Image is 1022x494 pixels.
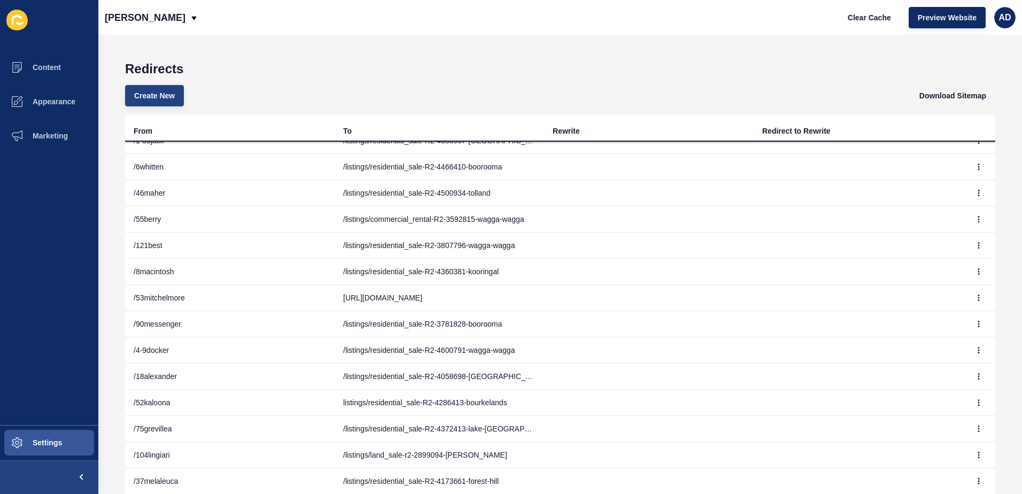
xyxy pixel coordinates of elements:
td: /listings/residential_sale-R2-4058698-[GEOGRAPHIC_DATA] [335,364,544,390]
td: /18alexander [125,364,335,390]
td: /listings/residential_sale-R2-4360381-kooringal [335,259,544,285]
td: /90messenger [125,311,335,337]
button: Download Sitemap [910,85,995,106]
td: /listings/residential_sale-R2-3781828-boorooma [335,311,544,337]
td: /listings/commercial_rental-R2-3592815-wagga-wagga [335,206,544,233]
td: /6whitten [125,154,335,180]
td: /53mitchelmore [125,285,335,311]
button: Clear Cache [839,7,900,28]
td: /listings/residential_sale-R2-4372413-lake-[GEOGRAPHIC_DATA] [335,416,544,442]
td: /listings/residential_sale-R2-4466410-boorooma [335,154,544,180]
td: [URL][DOMAIN_NAME] [335,285,544,311]
button: Create New [125,85,184,106]
div: Redirect to Rewrite [762,126,831,136]
td: /listings/land_sale-r2-2899094-[PERSON_NAME] [335,442,544,468]
span: Create New [134,90,175,101]
td: /55berry [125,206,335,233]
p: [PERSON_NAME] [105,4,185,31]
td: /46maher [125,180,335,206]
td: /121best [125,233,335,259]
td: listings/residential_sale-R2-4286413-bourkelands [335,390,544,416]
td: /8macintosh [125,259,335,285]
button: Preview Website [909,7,986,28]
td: /4-9docker [125,337,335,364]
td: /104lingiari [125,442,335,468]
h1: Redirects [125,61,995,76]
div: Rewrite [553,126,580,136]
td: /75grevillea [125,416,335,442]
span: Preview Website [918,12,977,23]
td: /listings/residential_sale-R2-4600791-wagga-wagga [335,337,544,364]
span: AD [998,12,1011,23]
span: Clear Cache [848,12,891,23]
span: Download Sitemap [919,90,986,101]
div: To [343,126,352,136]
td: /52kaloona [125,390,335,416]
td: /listings/residential_sale-R2-3807796-wagga-wagga [335,233,544,259]
td: /listings/residential_sale-R2-4500934-tolland [335,180,544,206]
div: From [134,126,152,136]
